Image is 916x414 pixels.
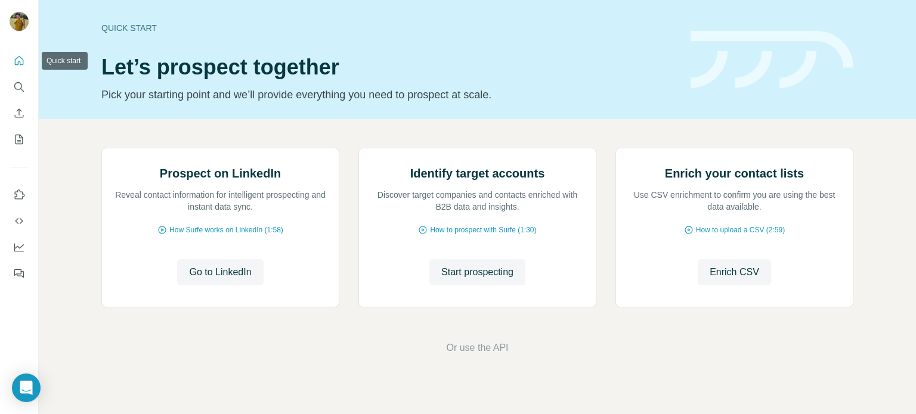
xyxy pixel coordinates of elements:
[446,341,508,355] button: Or use the API
[10,76,29,98] button: Search
[628,189,841,213] p: Use CSV enrichment to confirm you are using the best data available.
[430,225,536,235] span: How to prospect with Surfe (1:30)
[371,189,584,213] p: Discover target companies and contacts enriched with B2B data and insights.
[10,50,29,71] button: Quick start
[10,102,29,124] button: Enrich CSV
[160,165,281,182] h2: Prospect on LinkedIn
[710,265,759,279] span: Enrich CSV
[12,373,41,402] div: Open Intercom Messenger
[665,165,804,182] h2: Enrich your contact lists
[101,86,676,103] p: Pick your starting point and we’ll provide everything you need to prospect at scale.
[696,225,785,235] span: How to upload a CSV (2:59)
[177,259,263,285] button: Go to LinkedIn
[114,189,327,213] p: Reveal contact information for intelligent prospecting and instant data sync.
[101,55,676,79] h1: Let’s prospect together
[698,259,771,285] button: Enrich CSV
[10,263,29,284] button: Feedback
[10,236,29,258] button: Dashboard
[691,31,853,89] img: banner
[410,165,545,182] h2: Identify target accounts
[441,265,513,279] span: Start prospecting
[189,265,251,279] span: Go to LinkedIn
[10,12,29,31] img: Avatar
[10,184,29,206] button: Use Surfe on LinkedIn
[169,225,283,235] span: How Surfe works on LinkedIn (1:58)
[10,129,29,150] button: My lists
[10,210,29,232] button: Use Surfe API
[429,259,525,285] button: Start prospecting
[101,22,676,34] div: Quick start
